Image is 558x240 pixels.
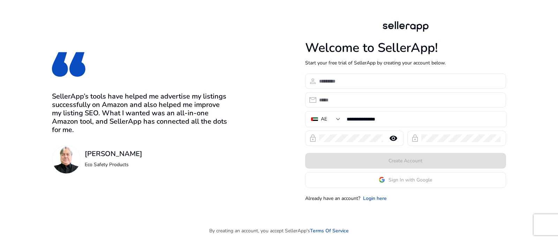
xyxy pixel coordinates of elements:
[385,134,402,142] mat-icon: remove_red_eye
[363,195,387,202] a: Login here
[85,161,142,168] p: Eco Safety Products
[310,227,349,234] a: Terms Of Service
[309,134,317,142] span: lock
[305,195,360,202] p: Already have an account?
[305,40,506,55] h1: Welcome to SellerApp!
[52,92,231,134] h3: SellerApp’s tools have helped me advertise my listings successfully on Amazon and also helped me ...
[411,134,419,142] span: lock
[85,150,142,158] h3: [PERSON_NAME]
[321,115,327,123] div: AE
[309,77,317,85] span: person
[309,96,317,104] span: email
[305,59,506,67] p: Start your free trial of SellerApp by creating your account below.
